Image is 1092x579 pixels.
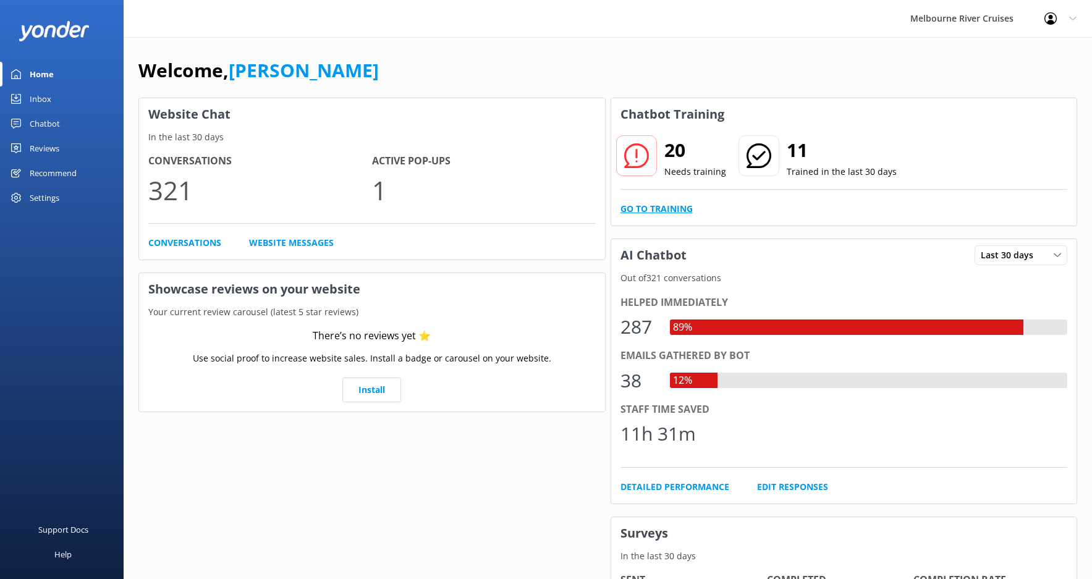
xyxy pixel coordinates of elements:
div: Chatbot [30,111,60,136]
a: Website Messages [249,236,334,250]
div: Home [30,62,54,87]
div: 38 [620,366,658,395]
div: Emails gathered by bot [620,348,1068,364]
p: In the last 30 days [139,130,605,144]
a: Conversations [148,236,221,250]
div: There’s no reviews yet ⭐ [313,328,431,344]
a: Go to Training [620,202,693,216]
div: 89% [670,319,695,336]
div: Reviews [30,136,59,161]
h3: Website Chat [139,98,605,130]
a: Install [342,378,401,402]
p: 1 [372,169,596,211]
p: Needs training [664,165,726,179]
p: Out of 321 conversations [611,271,1077,285]
p: Use social proof to increase website sales. Install a badge or carousel on your website. [193,352,551,365]
a: Edit Responses [757,480,828,494]
h4: Conversations [148,153,372,169]
div: 11h 31m [620,419,696,449]
h2: 11 [787,135,897,165]
h3: Chatbot Training [611,98,734,130]
p: Trained in the last 30 days [787,165,897,179]
div: Support Docs [38,517,88,542]
div: Help [54,542,72,567]
h4: Active Pop-ups [372,153,596,169]
p: Your current review carousel (latest 5 star reviews) [139,305,605,319]
p: In the last 30 days [611,549,1077,563]
h3: AI Chatbot [611,239,696,271]
div: 12% [670,373,695,389]
h2: 20 [664,135,726,165]
div: Recommend [30,161,77,185]
div: Settings [30,185,59,210]
h1: Welcome, [138,56,379,85]
div: Staff time saved [620,402,1068,418]
div: Helped immediately [620,295,1068,311]
div: 287 [620,312,658,342]
a: Detailed Performance [620,480,729,494]
a: [PERSON_NAME] [229,57,379,83]
h3: Surveys [611,517,1077,549]
p: 321 [148,169,372,211]
div: Inbox [30,87,51,111]
img: yonder-white-logo.png [19,21,90,41]
h3: Showcase reviews on your website [139,273,605,305]
span: Last 30 days [981,248,1041,262]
